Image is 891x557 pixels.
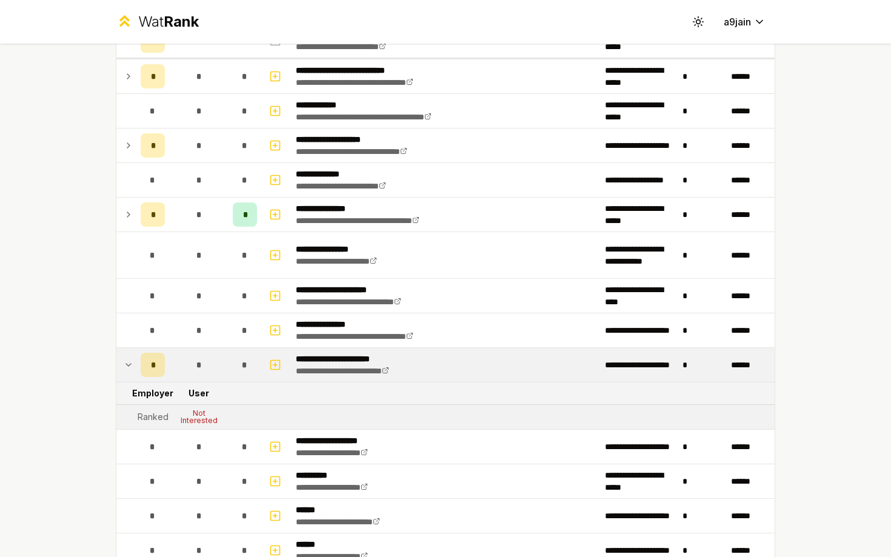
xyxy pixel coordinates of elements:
[724,15,751,29] span: a9jain
[170,382,228,404] td: User
[136,382,170,404] td: Employer
[138,411,169,423] div: Ranked
[714,11,775,33] button: a9jain
[138,12,199,32] div: Wat
[175,410,223,424] div: Not Interested
[116,12,199,32] a: WatRank
[164,13,199,30] span: Rank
